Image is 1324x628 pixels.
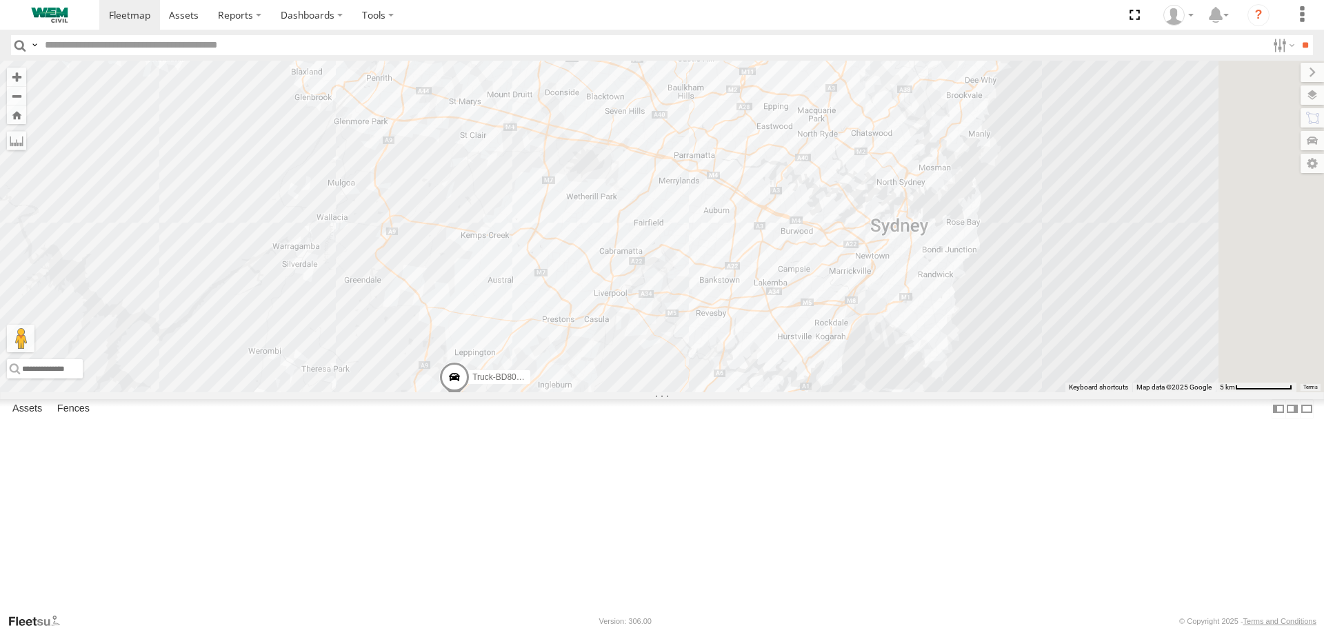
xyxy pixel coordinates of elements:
button: Map Scale: 5 km per 79 pixels [1216,383,1296,392]
label: Search Query [29,35,40,55]
label: Dock Summary Table to the Left [1272,399,1285,419]
label: Dock Summary Table to the Right [1285,399,1299,419]
button: Zoom Home [7,105,26,124]
span: Map data ©2025 Google [1136,383,1212,391]
span: Truck-BD80MD [472,372,529,382]
button: Keyboard shortcuts [1069,383,1128,392]
button: Zoom out [7,86,26,105]
i: ? [1247,4,1270,26]
span: 5 km [1220,383,1235,391]
a: Visit our Website [8,614,71,628]
div: © Copyright 2025 - [1179,617,1316,625]
a: Terms (opens in new tab) [1303,384,1318,389]
label: Assets [6,400,49,419]
a: Terms and Conditions [1243,617,1316,625]
div: Version: 306.00 [599,617,652,625]
div: Kevin Webb [1158,5,1198,26]
label: Map Settings [1301,154,1324,173]
button: Drag Pegman onto the map to open Street View [7,325,34,352]
label: Search Filter Options [1267,35,1297,55]
label: Fences [50,400,97,419]
label: Measure [7,131,26,150]
label: Hide Summary Table [1300,399,1314,419]
img: WEMCivilLogo.svg [14,8,86,23]
button: Zoom in [7,68,26,86]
